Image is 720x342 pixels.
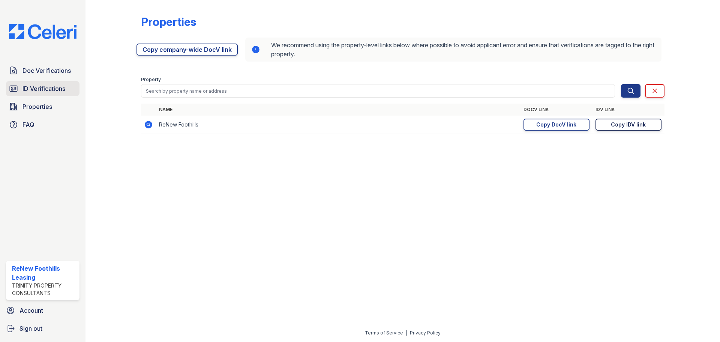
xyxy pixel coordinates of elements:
a: Account [3,303,82,318]
th: IDV Link [592,104,664,116]
th: Name [156,104,520,116]
div: Properties [141,15,196,29]
th: DocV Link [520,104,592,116]
span: Doc Verifications [22,66,71,75]
input: Search by property name or address [141,84,615,98]
span: Account [19,306,43,315]
div: We recommend using the property-level links below where possible to avoid applicant error and ens... [245,38,661,62]
div: Trinity Property Consultants [12,282,76,297]
a: Privacy Policy [410,330,441,336]
a: Sign out [3,321,82,336]
div: Copy IDV link [611,121,646,128]
a: Terms of Service [365,330,403,336]
div: Copy DocV link [536,121,576,128]
a: Copy DocV link [523,119,589,131]
span: FAQ [22,120,34,129]
div: | [406,330,407,336]
a: Properties [6,99,79,114]
a: ID Verifications [6,81,79,96]
a: Doc Verifications [6,63,79,78]
a: Copy IDV link [595,119,661,131]
img: CE_Logo_Blue-a8612792a0a2168367f1c8372b55b34899dd931a85d93a1a3d3e32e68fde9ad4.png [3,24,82,39]
a: FAQ [6,117,79,132]
span: Sign out [19,324,42,333]
label: Property [141,77,161,83]
div: ReNew Foothills Leasing [12,264,76,282]
span: ID Verifications [22,84,65,93]
a: Copy company-wide DocV link [136,44,238,56]
td: ReNew Foothills [156,116,520,134]
span: Properties [22,102,52,111]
